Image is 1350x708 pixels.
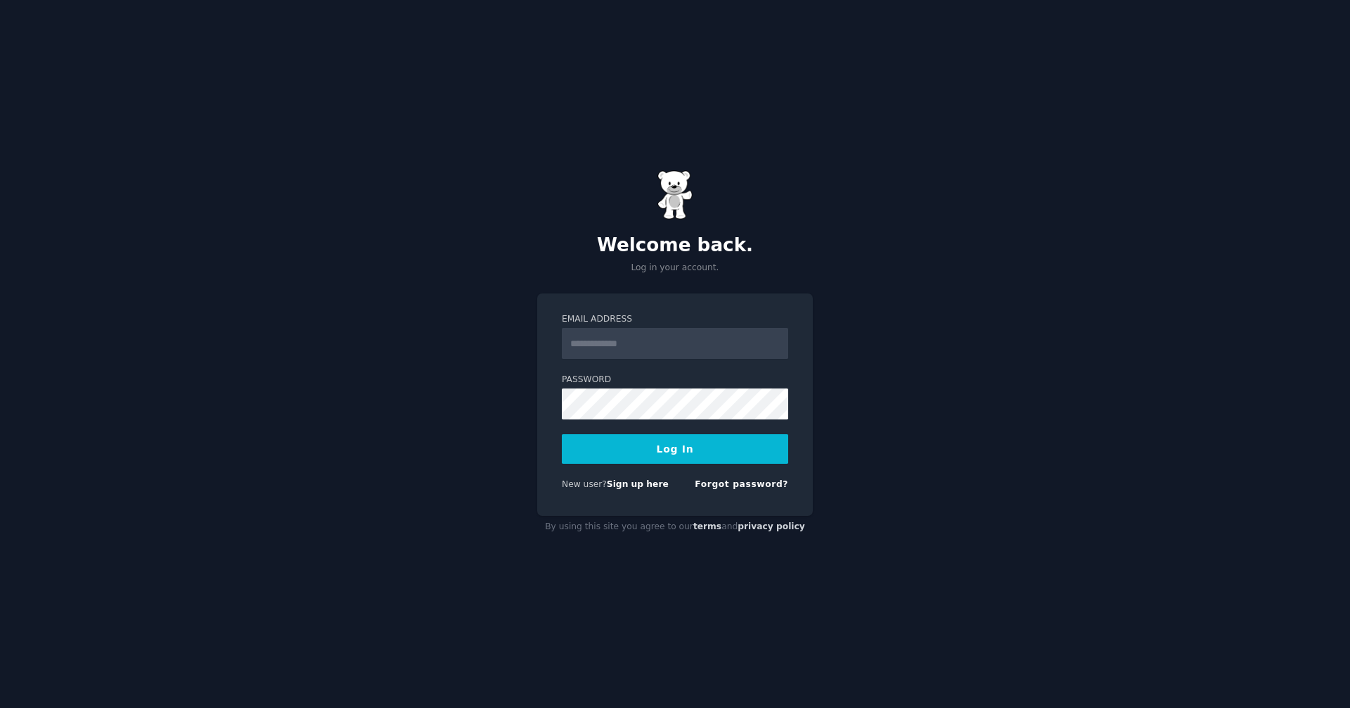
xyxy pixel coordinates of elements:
p: Log in your account. [537,262,813,274]
button: Log In [562,434,788,464]
img: Gummy Bear [657,170,693,220]
label: Email Address [562,313,788,326]
a: privacy policy [738,521,805,531]
a: Sign up here [607,479,669,489]
a: Forgot password? [695,479,788,489]
div: By using this site you agree to our and [537,516,813,538]
label: Password [562,374,788,386]
h2: Welcome back. [537,234,813,257]
a: terms [693,521,721,531]
span: New user? [562,479,607,489]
